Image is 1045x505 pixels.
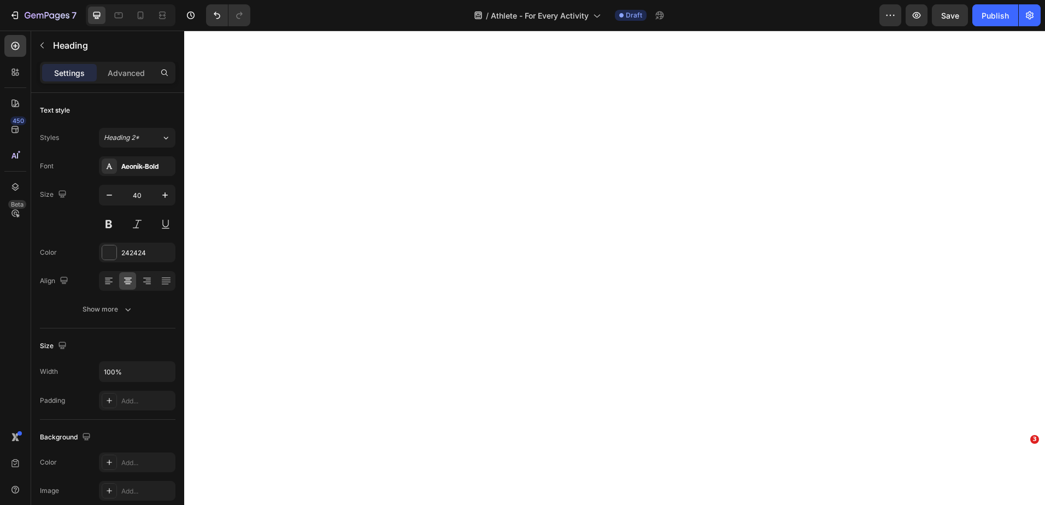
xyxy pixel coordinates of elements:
[83,304,133,315] div: Show more
[40,457,57,467] div: Color
[40,339,69,354] div: Size
[121,248,173,258] div: 242424
[108,67,145,79] p: Advanced
[40,105,70,115] div: Text style
[1008,451,1034,478] iframe: Intercom live chat
[40,248,57,257] div: Color
[184,31,1045,505] iframe: Design area
[8,200,26,209] div: Beta
[40,300,175,319] button: Show more
[104,133,139,143] span: Heading 2*
[121,396,173,406] div: Add...
[206,4,250,26] div: Undo/Redo
[40,486,59,496] div: Image
[40,367,58,377] div: Width
[1030,435,1039,444] span: 3
[10,116,26,125] div: 450
[40,133,59,143] div: Styles
[40,187,69,202] div: Size
[932,4,968,26] button: Save
[40,161,54,171] div: Font
[53,39,171,52] p: Heading
[40,396,65,406] div: Padding
[121,162,173,172] div: Aeonik-Bold
[121,458,173,468] div: Add...
[99,362,175,381] input: Auto
[982,10,1009,21] div: Publish
[626,10,642,20] span: Draft
[40,430,93,445] div: Background
[4,4,81,26] button: 7
[941,11,959,20] span: Save
[486,10,489,21] span: /
[99,128,175,148] button: Heading 2*
[40,274,71,289] div: Align
[972,4,1018,26] button: Publish
[54,67,85,79] p: Settings
[72,9,77,22] p: 7
[491,10,589,21] span: Athlete - For Every Activity
[121,486,173,496] div: Add...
